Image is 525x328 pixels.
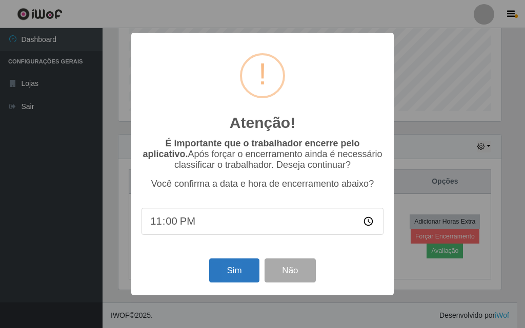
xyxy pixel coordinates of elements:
[265,258,315,282] button: Não
[142,138,383,170] p: Após forçar o encerramento ainda é necessário classificar o trabalhador. Deseja continuar?
[230,114,295,132] h2: Atenção!
[143,138,359,159] b: É importante que o trabalhador encerre pelo aplicativo.
[209,258,259,282] button: Sim
[142,179,383,189] p: Você confirma a data e hora de encerramento abaixo?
